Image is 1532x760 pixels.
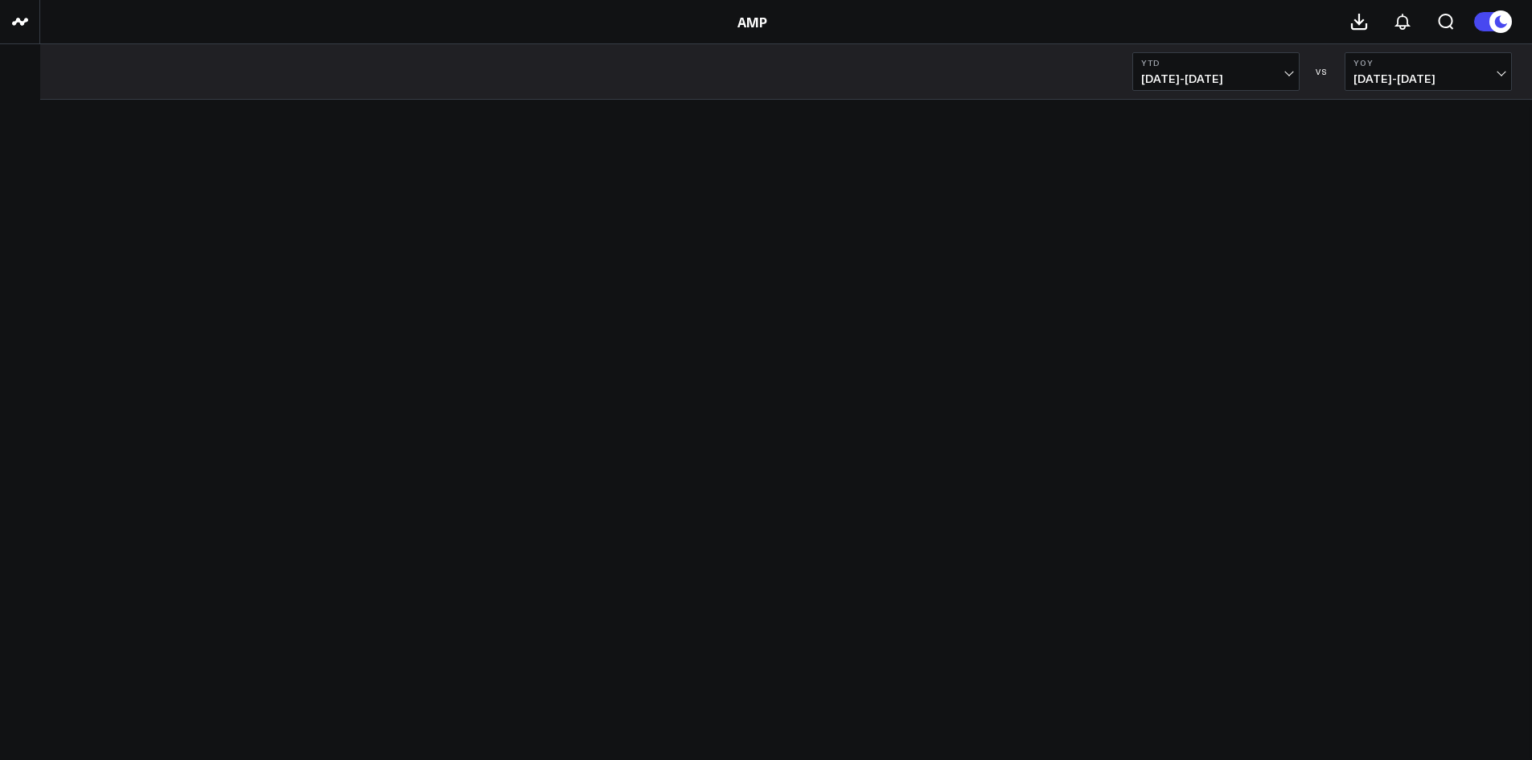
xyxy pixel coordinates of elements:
[1345,52,1512,91] button: YoY[DATE]-[DATE]
[1353,72,1503,85] span: [DATE] - [DATE]
[1141,58,1291,68] b: YTD
[1132,52,1300,91] button: YTD[DATE]-[DATE]
[737,13,767,31] a: AMP
[1353,58,1503,68] b: YoY
[1308,67,1337,76] div: VS
[1141,72,1291,85] span: [DATE] - [DATE]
